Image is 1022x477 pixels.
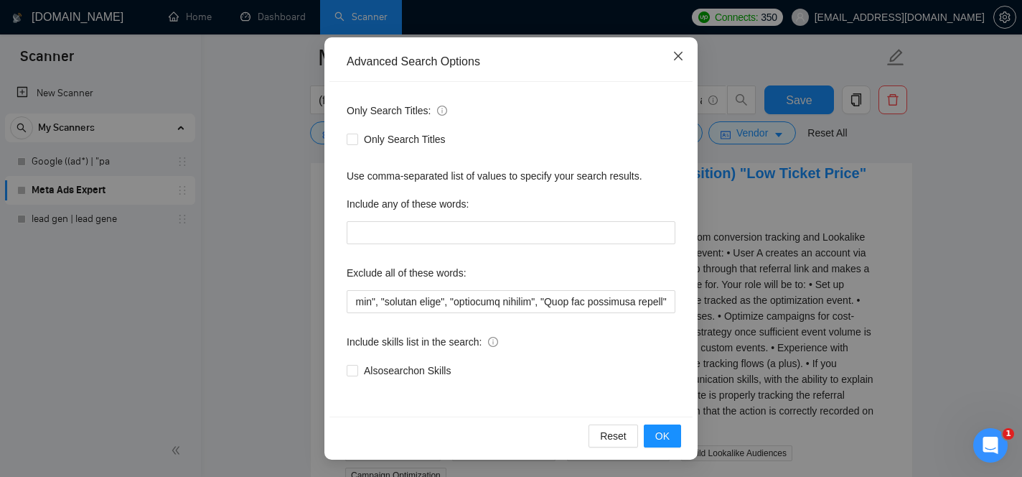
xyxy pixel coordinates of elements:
label: Exclude all of these words: [347,261,467,284]
iframe: Intercom live chat [973,428,1008,463]
span: Also search on Skills [358,363,456,379]
div: Advanced Search Options [347,54,675,70]
button: Reset [589,425,638,448]
div: Use comma-separated list of values to specify your search results. [347,168,675,184]
span: Only Search Titles: [347,103,447,119]
button: OK [644,425,681,448]
span: Include skills list in the search: [347,334,498,350]
span: close [672,50,684,62]
span: 1 [1003,428,1014,440]
span: Only Search Titles [358,131,451,147]
button: Close [659,37,698,76]
label: Include any of these words: [347,193,469,216]
span: Reset [600,428,627,444]
span: OK [655,428,670,444]
span: info-circle [488,337,498,347]
span: info-circle [437,106,447,116]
